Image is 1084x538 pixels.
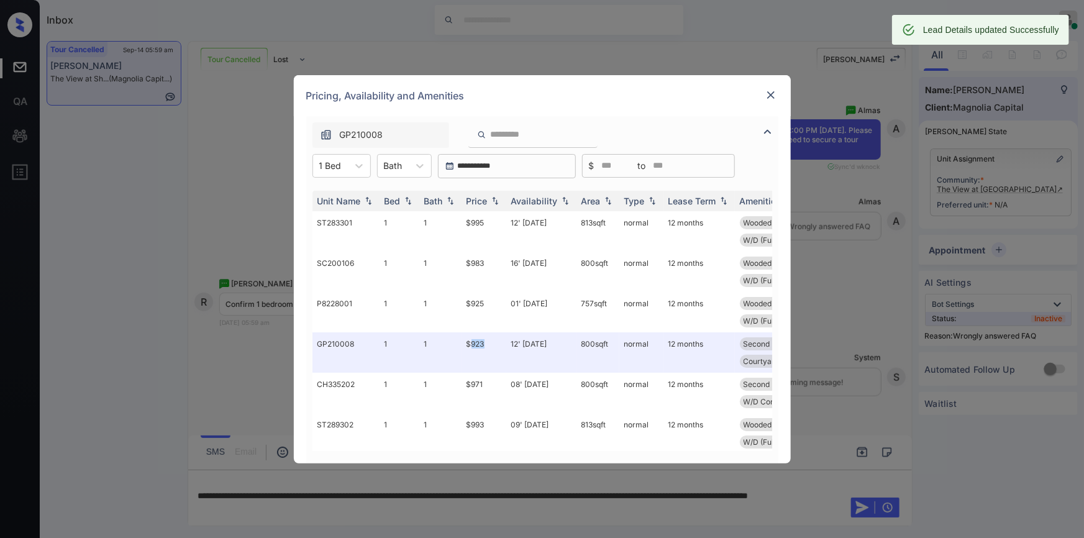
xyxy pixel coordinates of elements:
[581,196,601,206] div: Area
[663,211,735,252] td: 12 months
[744,218,791,227] span: Wooded View
[576,252,619,292] td: 800 sqft
[380,252,419,292] td: 1
[320,129,332,141] img: icon-zuma
[506,211,576,252] td: 12' [DATE]
[744,339,790,349] span: Second Floor
[506,373,576,413] td: 08' [DATE]
[559,196,572,205] img: sorting
[744,380,790,389] span: Second Floor
[380,332,419,373] td: 1
[619,211,663,252] td: normal
[506,252,576,292] td: 16' [DATE]
[467,196,488,206] div: Price
[312,292,380,332] td: P8228001
[419,332,462,373] td: 1
[619,373,663,413] td: normal
[312,211,380,252] td: ST283301
[576,413,619,454] td: 813 sqft
[317,196,361,206] div: Unit Name
[668,196,716,206] div: Lease Term
[419,413,462,454] td: 1
[506,413,576,454] td: 09' [DATE]
[462,211,506,252] td: $995
[717,196,730,205] img: sorting
[744,258,791,268] span: Wooded View
[740,196,781,206] div: Amenities
[663,292,735,332] td: 12 months
[663,413,735,454] td: 12 months
[576,211,619,252] td: 813 sqft
[294,75,791,116] div: Pricing, Availability and Amenities
[663,252,735,292] td: 12 months
[462,373,506,413] td: $971
[760,124,775,139] img: icon-zuma
[624,196,645,206] div: Type
[619,252,663,292] td: normal
[380,292,419,332] td: 1
[402,196,414,205] img: sorting
[385,196,401,206] div: Bed
[380,373,419,413] td: 1
[663,332,735,373] td: 12 months
[744,299,791,308] span: Wooded View
[419,373,462,413] td: 1
[576,332,619,373] td: 800 sqft
[663,373,735,413] td: 12 months
[462,332,506,373] td: $923
[419,292,462,332] td: 1
[576,373,619,413] td: 800 sqft
[462,292,506,332] td: $925
[744,276,803,285] span: W/D (Full Sized...
[765,89,777,101] img: close
[312,373,380,413] td: CH335202
[312,413,380,454] td: ST289302
[444,196,457,205] img: sorting
[576,292,619,332] td: 757 sqft
[646,196,658,205] img: sorting
[462,413,506,454] td: $993
[506,332,576,373] td: 12' [DATE]
[602,196,614,205] img: sorting
[744,420,791,429] span: Wooded View
[506,292,576,332] td: 01' [DATE]
[923,19,1059,41] div: Lead Details updated Successfully
[589,159,594,173] span: $
[619,413,663,454] td: normal
[312,332,380,373] td: GP210008
[744,357,798,366] span: Courtyard view
[744,437,803,447] span: W/D (Full Sized...
[380,413,419,454] td: 1
[744,235,803,245] span: W/D (Full Sized...
[511,196,558,206] div: Availability
[419,211,462,252] td: 1
[619,292,663,332] td: normal
[362,196,375,205] img: sorting
[744,316,803,326] span: W/D (Full Sized...
[419,252,462,292] td: 1
[489,196,501,205] img: sorting
[380,211,419,252] td: 1
[462,252,506,292] td: $983
[340,128,383,142] span: GP210008
[424,196,443,206] div: Bath
[477,129,486,140] img: icon-zuma
[638,159,646,173] span: to
[619,332,663,373] td: normal
[744,397,805,406] span: W/D Connections
[312,252,380,292] td: SC200106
